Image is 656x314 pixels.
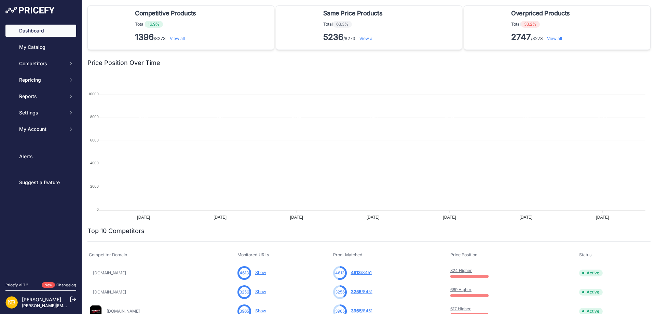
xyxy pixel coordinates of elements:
[255,270,266,275] a: Show
[87,58,160,68] h2: Price Position Over Time
[5,25,76,37] a: Dashboard
[93,289,126,295] a: [DOMAIN_NAME]
[255,308,266,313] a: Show
[22,297,61,302] a: [PERSON_NAME]
[240,289,249,295] span: 3256
[323,21,385,28] p: Total
[335,289,345,295] span: 3256
[511,32,531,42] strong: 2747
[579,289,603,296] span: Active
[579,252,592,257] span: Status
[511,21,572,28] p: Total
[88,92,99,96] tspan: 10000
[87,226,145,236] h2: Top 10 Competitors
[333,252,363,257] span: Prod. Matched
[90,138,98,142] tspan: 6000
[351,289,361,294] span: 3256
[547,36,562,41] a: View all
[5,90,76,103] button: Reports
[5,282,28,288] div: Pricefy v1.7.2
[96,207,98,211] tspan: 0
[90,161,98,165] tspan: 4000
[5,74,76,86] button: Repricing
[450,268,472,273] a: 824 Higher
[22,303,127,308] a: [PERSON_NAME][EMAIL_ADDRESS][DOMAIN_NAME]
[170,36,185,41] a: View all
[237,252,269,257] span: Monitored URLs
[596,215,609,220] tspan: [DATE]
[19,109,64,116] span: Settings
[5,57,76,70] button: Competitors
[450,287,471,292] a: 669 Higher
[5,41,76,53] a: My Catalog
[240,270,249,276] span: 4613
[323,9,382,18] span: Same Price Products
[137,215,150,220] tspan: [DATE]
[19,93,64,100] span: Reports
[351,270,361,275] span: 4613
[351,270,372,275] a: 4613/8451
[5,176,76,189] a: Suggest a feature
[5,107,76,119] button: Settings
[351,308,372,313] a: 3965/8451
[93,270,126,275] a: [DOMAIN_NAME]
[351,289,372,294] a: 3256/8451
[5,7,55,14] img: Pricefy Logo
[89,252,127,257] span: Competitor Domain
[359,36,374,41] a: View all
[19,77,64,83] span: Repricing
[135,21,199,28] p: Total
[5,25,76,274] nav: Sidebar
[42,282,55,288] span: New
[520,215,533,220] tspan: [DATE]
[107,309,140,314] a: [DOMAIN_NAME]
[19,126,64,133] span: My Account
[214,215,227,220] tspan: [DATE]
[5,150,76,163] a: Alerts
[443,215,456,220] tspan: [DATE]
[90,115,98,119] tspan: 8000
[135,32,199,43] p: /8273
[351,308,361,313] span: 3965
[333,21,352,28] span: 63.3%
[135,9,196,18] span: Competitive Products
[323,32,385,43] p: /8273
[579,270,603,276] span: Active
[145,21,163,28] span: 16.9%
[255,289,266,294] a: Show
[511,32,572,43] p: /8273
[367,215,380,220] tspan: [DATE]
[90,184,98,188] tspan: 2000
[323,32,343,42] strong: 5236
[450,252,477,257] span: Price Position
[335,270,344,276] span: 4613
[56,283,76,287] a: Changelog
[19,60,64,67] span: Competitors
[290,215,303,220] tspan: [DATE]
[135,32,154,42] strong: 1396
[521,21,540,28] span: 33.2%
[450,306,471,311] a: 617 Higher
[5,123,76,135] button: My Account
[511,9,570,18] span: Overpriced Products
